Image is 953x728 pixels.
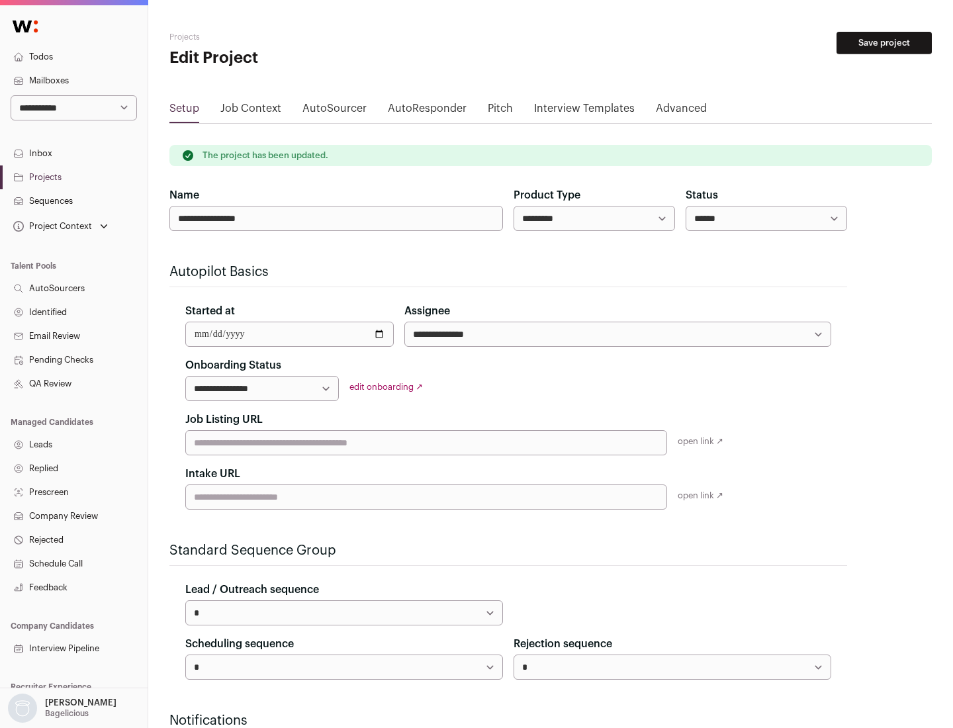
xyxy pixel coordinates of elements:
a: AutoResponder [388,101,467,122]
button: Open dropdown [5,694,119,723]
h2: Projects [169,32,424,42]
button: Save project [837,32,932,54]
a: AutoSourcer [302,101,367,122]
label: Status [686,187,718,203]
label: Lead / Outreach sequence [185,582,319,598]
img: Wellfound [5,13,45,40]
div: Project Context [11,221,92,232]
h1: Edit Project [169,48,424,69]
a: edit onboarding ↗ [349,383,423,391]
label: Scheduling sequence [185,636,294,652]
label: Started at [185,303,235,319]
h2: Autopilot Basics [169,263,847,281]
p: Bagelicious [45,708,89,719]
p: [PERSON_NAME] [45,698,116,708]
label: Intake URL [185,466,240,482]
label: Job Listing URL [185,412,263,428]
label: Name [169,187,199,203]
a: Interview Templates [534,101,635,122]
a: Setup [169,101,199,122]
h2: Standard Sequence Group [169,541,847,560]
p: The project has been updated. [203,150,328,161]
a: Advanced [656,101,707,122]
label: Product Type [514,187,580,203]
label: Onboarding Status [185,357,281,373]
button: Open dropdown [11,217,111,236]
label: Rejection sequence [514,636,612,652]
a: Pitch [488,101,513,122]
a: Job Context [220,101,281,122]
img: nopic.png [8,694,37,723]
label: Assignee [404,303,450,319]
